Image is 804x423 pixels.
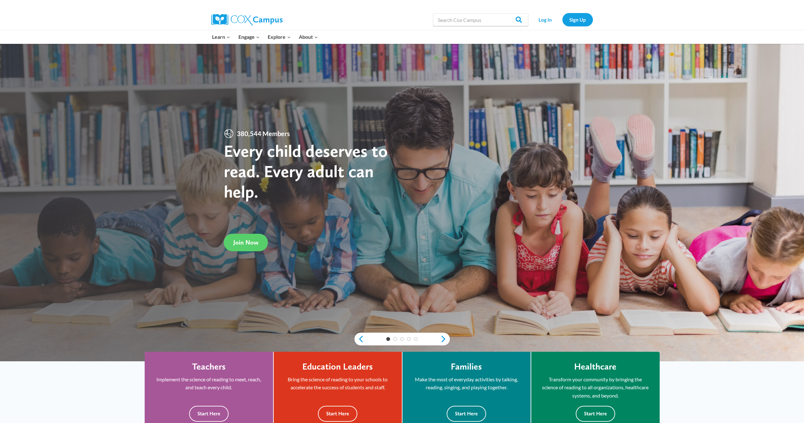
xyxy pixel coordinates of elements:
h4: Families [451,361,482,372]
p: Implement the science of reading to meet, reach, and teach every child. [154,375,264,392]
a: 5 [414,337,418,341]
a: next [440,335,450,343]
h4: Teachers [192,361,226,372]
button: Start Here [447,406,486,421]
span: Engage [238,33,260,41]
img: Cox Campus [211,14,283,25]
nav: Primary Navigation [208,30,322,44]
a: Sign Up [562,13,593,26]
a: 2 [393,337,397,341]
span: Learn [212,33,230,41]
a: 1 [386,337,390,341]
a: 3 [400,337,404,341]
p: Bring the science of reading to your schools to accelerate the success of students and staff. [283,375,392,392]
a: Join Now [224,234,268,251]
div: content slider buttons [354,333,450,345]
input: Search Cox Campus [433,13,528,26]
a: 4 [407,337,411,341]
span: Explore [268,33,291,41]
a: previous [354,335,364,343]
button: Start Here [318,406,357,421]
p: Make the most of everyday activities by talking, reading, singing, and playing together. [412,375,521,392]
h4: Education Leaders [302,361,373,372]
button: Start Here [189,406,229,421]
h4: Healthcare [574,361,616,372]
button: Start Here [576,406,615,421]
span: 380,544 Members [234,128,292,139]
span: About [299,33,318,41]
span: Join Now [233,239,258,246]
strong: Every child deserves to read. Every adult can help. [224,141,388,201]
a: Log In [532,13,559,26]
p: Transform your community by bringing the science of reading to all organizations, healthcare syst... [541,375,650,400]
nav: Secondary Navigation [532,13,593,26]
